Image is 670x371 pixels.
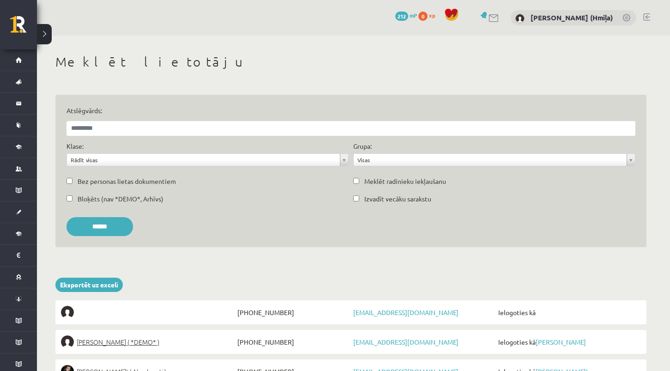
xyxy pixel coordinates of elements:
[235,306,351,319] span: [PHONE_NUMBER]
[353,338,459,346] a: [EMAIL_ADDRESS][DOMAIN_NAME]
[531,13,613,22] a: [PERSON_NAME] (Hmiļa)
[496,335,641,348] span: Ielogoties kā
[71,154,336,166] span: Rādīt visas
[395,12,417,19] a: 212 mP
[364,194,431,204] label: Izvadīt vecāku sarakstu
[395,12,408,21] span: 212
[67,154,348,166] a: Rādīt visas
[354,154,635,166] a: Visas
[496,306,641,319] span: Ielogoties kā
[66,141,84,151] label: Klase:
[78,194,163,204] label: Bloķēts (nav *DEMO*, Arhīvs)
[55,54,646,70] h1: Meklēt lietotāju
[353,308,459,316] a: [EMAIL_ADDRESS][DOMAIN_NAME]
[235,335,351,348] span: [PHONE_NUMBER]
[429,12,435,19] span: xp
[418,12,440,19] a: 0 xp
[10,16,37,39] a: Rīgas 1. Tālmācības vidusskola
[418,12,428,21] span: 0
[66,106,635,116] label: Atslēgvārds:
[77,335,159,348] span: [PERSON_NAME] ( *DEMO* )
[78,176,176,186] label: Bez personas lietas dokumentiem
[410,12,417,19] span: mP
[61,335,74,348] img: Elīna Elizabete Ancveriņa
[61,335,235,348] a: [PERSON_NAME] ( *DEMO* )
[536,338,586,346] a: [PERSON_NAME]
[353,141,372,151] label: Grupa:
[55,278,123,292] a: Eksportēt uz exceli
[364,176,446,186] label: Meklēt radinieku iekļaušanu
[357,154,623,166] span: Visas
[515,14,525,23] img: Anastasiia Khmil (Hmiļa)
